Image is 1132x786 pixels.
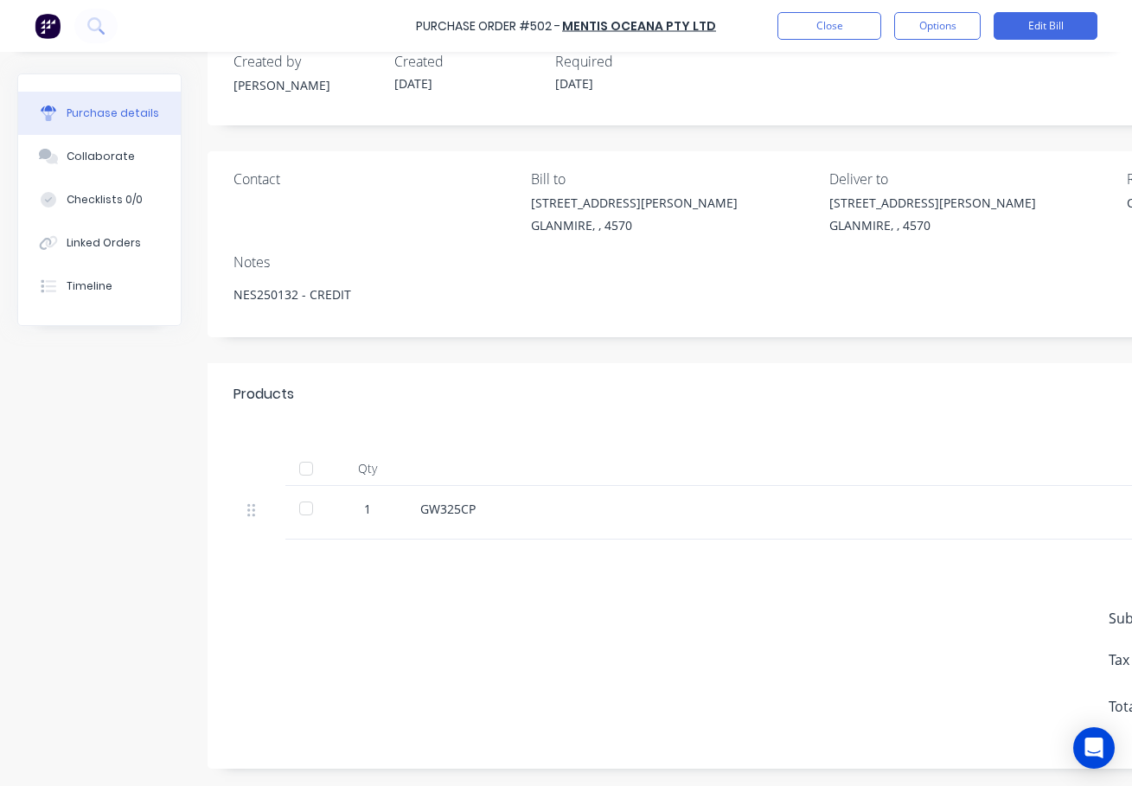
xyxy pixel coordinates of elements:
div: Purchase details [67,105,159,121]
div: Contact [233,169,518,189]
div: Deliver to [829,169,1114,189]
button: Close [777,12,881,40]
div: 1 [342,500,393,518]
a: Mentis Oceana Pty Ltd [562,17,716,35]
div: Checklists 0/0 [67,192,143,208]
button: Linked Orders [18,221,181,265]
div: Linked Orders [67,235,141,251]
div: Created [394,51,541,72]
img: Factory [35,13,61,39]
button: Collaborate [18,135,181,178]
div: GLANMIRE, , 4570 [829,216,1036,234]
button: Timeline [18,265,181,308]
div: Purchase Order #502 - [416,17,560,35]
button: Options [894,12,981,40]
div: GLANMIRE, , 4570 [531,216,738,234]
div: [STREET_ADDRESS][PERSON_NAME] [531,194,738,212]
button: Checklists 0/0 [18,178,181,221]
button: Edit Bill [994,12,1097,40]
div: Timeline [67,278,112,294]
div: Open Intercom Messenger [1073,727,1115,769]
div: [PERSON_NAME] [233,76,381,94]
button: Purchase details [18,92,181,135]
div: Collaborate [67,149,135,164]
div: Bill to [531,169,815,189]
div: Required [555,51,702,72]
div: [STREET_ADDRESS][PERSON_NAME] [829,194,1036,212]
div: Qty [329,451,406,486]
div: Products [233,384,294,405]
div: Created by [233,51,381,72]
